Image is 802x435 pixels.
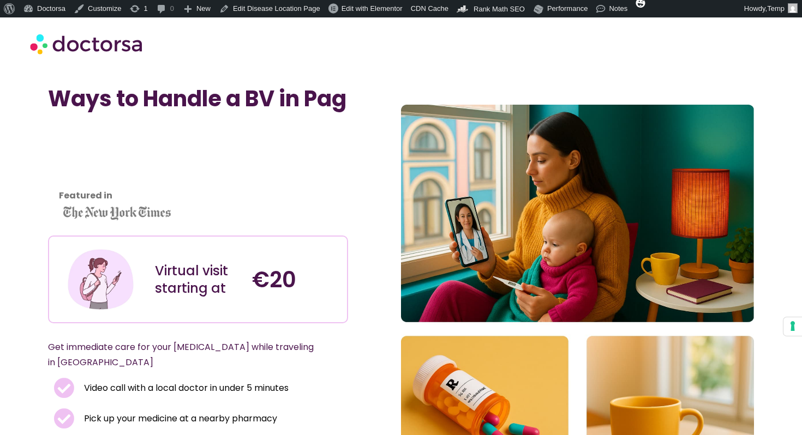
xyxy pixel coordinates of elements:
div: Virtual visit starting at [155,262,242,297]
span: Rank Math SEO [474,5,525,13]
span: Pick up your medicine at a nearby pharmacy [81,411,277,426]
h4: €20 [252,267,339,293]
span: Edit with Elementor [342,4,403,13]
h1: Ways to Handle a BV in Pag [48,86,348,112]
span: Temp [767,4,785,13]
strong: Featured in [59,189,112,202]
p: Get immediate care for your [MEDICAL_DATA] while traveling in [GEOGRAPHIC_DATA] [48,340,322,370]
span: Video call with a local doctor in under 5 minutes [81,380,289,396]
iframe: Customer reviews powered by Trustpilot [53,128,152,210]
button: Your consent preferences for tracking technologies [783,317,802,336]
img: Illustration depicting a young woman in a casual outfit, engaged with her smartphone. She has a p... [66,245,135,314]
